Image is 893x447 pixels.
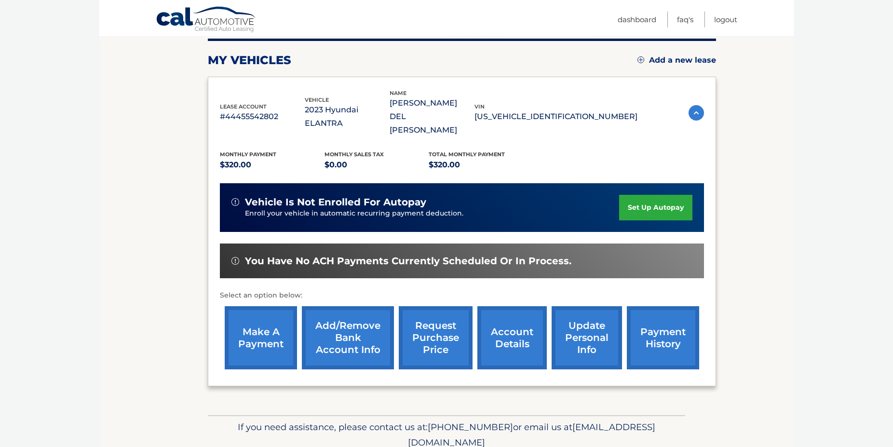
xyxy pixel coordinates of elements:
[619,195,692,220] a: set up autopay
[474,103,485,110] span: vin
[429,158,533,172] p: $320.00
[429,151,505,158] span: Total Monthly Payment
[231,257,239,265] img: alert-white.svg
[390,96,474,137] p: [PERSON_NAME] DEL [PERSON_NAME]
[637,55,716,65] a: Add a new lease
[220,158,325,172] p: $320.00
[305,103,390,130] p: 2023 Hyundai ELANTRA
[474,110,637,123] p: [US_VEHICLE_IDENTIFICATION_NUMBER]
[689,105,704,121] img: accordion-active.svg
[245,255,571,267] span: You have no ACH payments currently scheduled or in process.
[156,6,257,34] a: Cal Automotive
[225,306,297,369] a: make a payment
[245,196,426,208] span: vehicle is not enrolled for autopay
[208,53,291,68] h2: my vehicles
[390,90,406,96] span: name
[220,151,276,158] span: Monthly Payment
[627,306,699,369] a: payment history
[302,306,394,369] a: Add/Remove bank account info
[325,158,429,172] p: $0.00
[325,151,384,158] span: Monthly sales Tax
[231,198,239,206] img: alert-white.svg
[220,103,267,110] span: lease account
[477,306,547,369] a: account details
[552,306,622,369] a: update personal info
[220,290,704,301] p: Select an option below:
[618,12,656,27] a: Dashboard
[245,208,619,219] p: Enroll your vehicle in automatic recurring payment deduction.
[714,12,737,27] a: Logout
[220,110,305,123] p: #44455542802
[677,12,693,27] a: FAQ's
[428,421,513,433] span: [PHONE_NUMBER]
[637,56,644,63] img: add.svg
[305,96,329,103] span: vehicle
[399,306,473,369] a: request purchase price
